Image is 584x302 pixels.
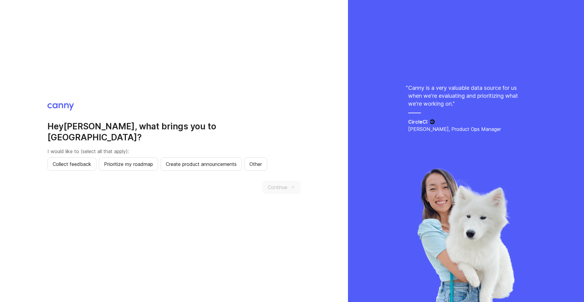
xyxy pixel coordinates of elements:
[249,160,262,168] span: Other
[408,125,524,133] p: [PERSON_NAME], Product Ops Manager
[47,121,301,143] h2: Hey [PERSON_NAME] , what brings you to [GEOGRAPHIC_DATA]?
[99,157,158,171] button: Prioritize my roadmap
[47,157,96,171] button: Collect feedback
[262,181,301,194] button: Continue
[53,160,91,168] span: Collect feedback
[408,84,524,108] p: Canny is a very valuable data source for us when we're evaluating and prioritizing what we're wor...
[408,118,427,125] h5: CircleCI
[416,168,516,302] img: liya-429d2be8cea6414bfc71c507a98abbfa.webp
[104,160,153,168] span: Prioritize my roadmap
[161,157,242,171] button: Create product announcements
[166,160,237,168] span: Create product announcements
[244,157,267,171] button: Other
[430,119,435,124] img: CircleCI logo
[268,184,287,191] span: Continue
[47,148,301,155] p: I would like to (select all that apply):
[47,103,74,111] img: Canny logo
